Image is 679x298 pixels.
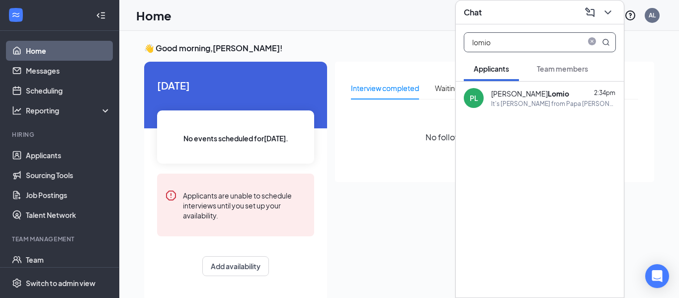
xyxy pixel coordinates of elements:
div: Hiring [12,130,109,139]
span: close-circle [586,37,598,45]
svg: QuestionInfo [624,9,636,21]
div: Reporting [26,105,111,115]
div: AL [649,11,656,19]
div: Waiting for an interview [435,83,510,94]
a: Team [26,250,111,270]
div: Switch to admin view [26,278,95,288]
span: No events scheduled for [DATE] . [183,133,288,144]
input: Search applicant [464,33,582,52]
a: Sourcing Tools [26,165,111,185]
span: Applicants [474,64,509,73]
span: close-circle [586,37,598,47]
a: Talent Network [26,205,111,225]
div: Interview completed [351,83,419,94]
div: [PERSON_NAME] [491,89,569,99]
span: Team members [537,64,588,73]
a: Applicants [26,145,111,165]
button: ComposeMessage [582,4,598,20]
a: Home [26,41,111,61]
h3: Chat [464,7,482,18]
div: PL [470,93,478,103]
b: Lomio [548,89,569,98]
a: Scheduling [26,81,111,100]
svg: ComposeMessage [584,6,596,18]
h3: 👋 Good morning, [PERSON_NAME] ! [144,43,654,54]
a: Messages [26,61,111,81]
span: 2:34pm [594,89,615,97]
svg: ChevronDown [602,6,614,18]
a: Job Postings [26,185,111,205]
svg: Error [165,190,177,201]
svg: WorkstreamLogo [11,10,21,20]
div: Applicants are unable to schedule interviews until you set up your availability. [183,190,306,220]
span: [DATE] [157,78,314,93]
button: Add availability [202,256,269,276]
svg: Analysis [12,105,22,115]
div: Open Intercom Messenger [645,264,669,288]
button: ChevronDown [600,4,616,20]
span: No follow-up needed at the moment [425,131,564,143]
h1: Home [136,7,171,24]
svg: MagnifyingGlass [602,38,610,46]
svg: Collapse [96,10,106,20]
svg: Settings [12,278,22,288]
div: It's [PERSON_NAME] from Papa [PERSON_NAME]'s in [GEOGRAPHIC_DATA]. Are you available to meet with... [491,99,616,108]
div: Team Management [12,235,109,243]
